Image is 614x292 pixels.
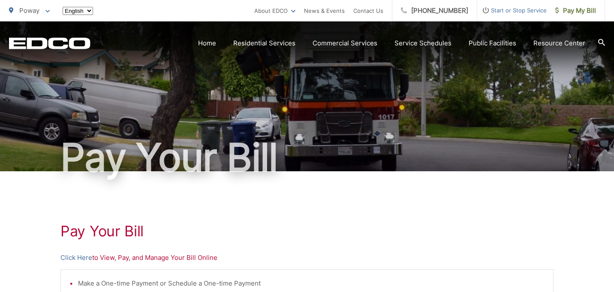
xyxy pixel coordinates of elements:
span: Pay My Bill [555,6,596,16]
a: Home [198,38,216,48]
a: Contact Us [353,6,383,16]
a: EDCD logo. Return to the homepage. [9,37,90,49]
a: Click Here [60,253,92,263]
span: Poway [19,6,39,15]
p: to View, Pay, and Manage Your Bill Online [60,253,554,263]
li: Make a One-time Payment or Schedule a One-time Payment [78,278,545,289]
a: Residential Services [233,38,295,48]
a: Resource Center [533,38,585,48]
a: Commercial Services [313,38,377,48]
h1: Pay Your Bill [60,223,554,240]
h1: Pay Your Bill [9,136,605,179]
a: About EDCO [254,6,295,16]
a: News & Events [304,6,345,16]
select: Select a language [63,7,93,15]
a: Public Facilities [469,38,516,48]
a: Service Schedules [394,38,451,48]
